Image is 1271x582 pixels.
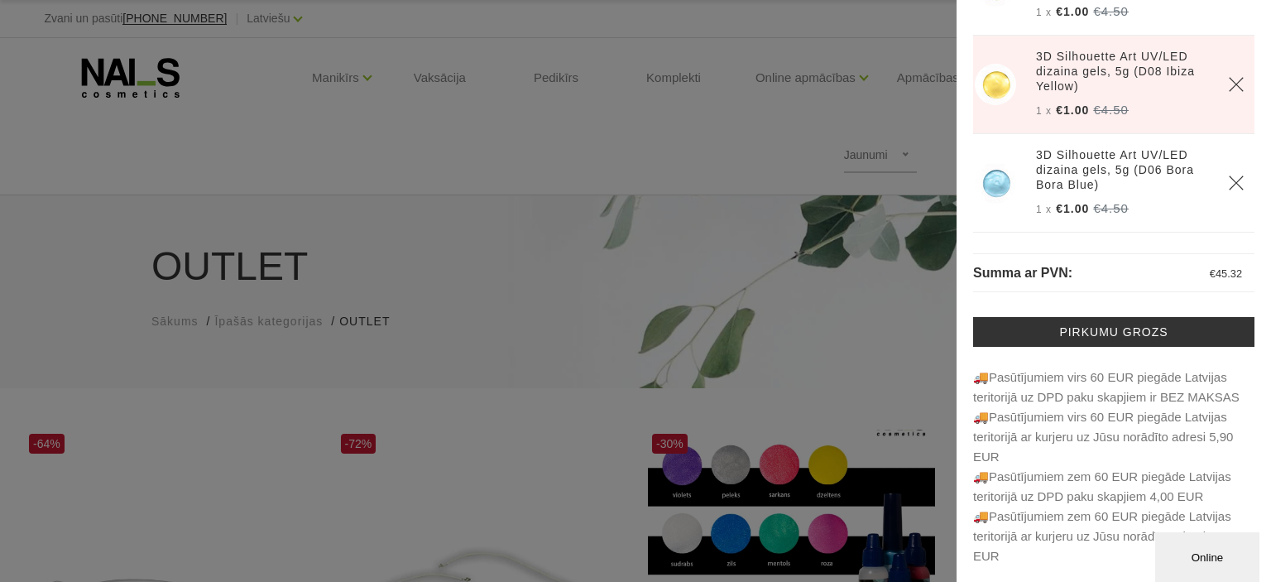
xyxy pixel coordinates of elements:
span: 45.32 [1216,267,1242,280]
s: €4.50 [1093,201,1129,215]
iframe: chat widget [1155,529,1263,582]
span: Summa ar PVN: [973,266,1072,280]
span: €1.00 [1056,5,1089,18]
span: €1.00 [1056,202,1089,215]
span: 1 x [1036,105,1052,117]
a: Delete [1228,175,1245,191]
span: €1.00 [1056,103,1089,117]
span: 1 x [1036,204,1052,215]
a: 3D Silhouette Art UV/LED dizaina gels, 5g (D08 Ibiza Yellow) [1036,49,1208,94]
span: 1 x [1036,7,1052,18]
s: €4.50 [1093,4,1129,18]
a: 3D Silhouette Art UV/LED dizaina gels, 5g (D06 Bora Bora Blue) [1036,147,1208,192]
s: €4.50 [1093,103,1129,117]
span: € [1210,267,1216,280]
a: Delete [1228,76,1245,93]
p: 🚚Pasūtījumiem virs 60 EUR piegāde Latvijas teritorijā uz DPD paku skapjiem ir BEZ MAKSAS 🚚Pas... [973,368,1254,566]
a: Pirkumu grozs [973,317,1254,347]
